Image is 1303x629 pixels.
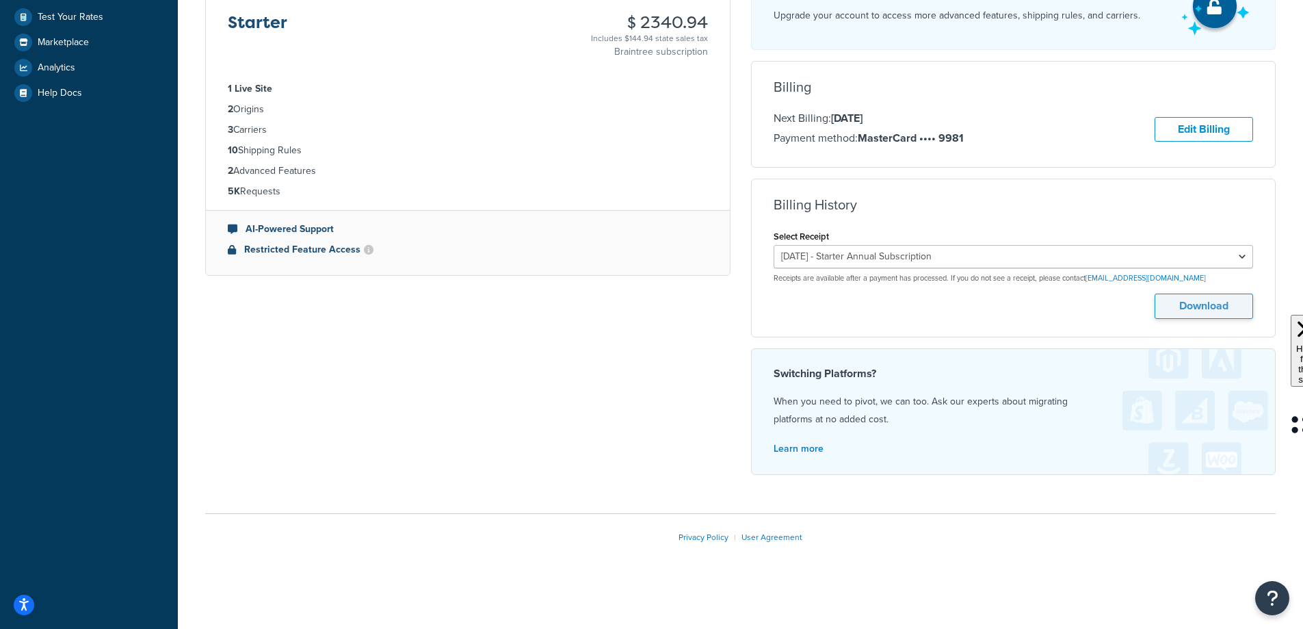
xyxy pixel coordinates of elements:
[228,123,708,138] li: Carriers
[228,81,272,96] strong: 1 Live Site
[774,79,811,94] h3: Billing
[741,531,802,543] a: User Agreement
[10,55,168,80] a: Analytics
[591,31,708,45] div: Includes $144.94 state sales tax
[228,242,708,257] li: Restricted Feature Access
[774,129,964,147] p: Payment method:
[1085,272,1206,283] a: [EMAIL_ADDRESS][DOMAIN_NAME]
[774,197,857,212] h3: Billing History
[858,130,964,146] strong: MasterCard •••• 9981
[1155,117,1253,142] a: Edit Billing
[228,184,240,198] strong: 5K
[774,6,1140,25] p: Upgrade your account to access more advanced features, shipping rules, and carriers.
[228,14,287,42] h3: Starter
[38,37,89,49] span: Marketplace
[228,184,708,199] li: Requests
[228,143,708,158] li: Shipping Rules
[228,222,708,237] li: AI-Powered Support
[1255,581,1289,615] button: Open Resource Center
[228,164,233,178] strong: 2
[228,102,233,116] strong: 2
[774,365,1254,382] h4: Switching Platforms?
[679,531,728,543] a: Privacy Policy
[38,88,82,99] span: Help Docs
[591,14,708,31] h3: $ 2340.94
[228,123,233,137] strong: 3
[228,143,238,157] strong: 10
[38,12,103,23] span: Test Your Rates
[1155,294,1253,319] button: Download
[10,5,168,29] a: Test Your Rates
[831,110,863,126] strong: [DATE]
[228,164,708,179] li: Advanced Features
[38,62,75,74] span: Analytics
[774,441,824,456] a: Learn more
[774,231,829,242] label: Select Receipt
[774,273,1254,283] p: Receipts are available after a payment has processed. If you do not see a receipt, please contact
[774,110,964,127] p: Next Billing:
[734,531,736,543] span: |
[228,102,708,117] li: Origins
[10,30,168,55] a: Marketplace
[591,45,708,59] p: Braintree subscription
[774,393,1254,428] p: When you need to pivot, we can too. Ask our experts about migrating platforms at no added cost.
[10,81,168,105] a: Help Docs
